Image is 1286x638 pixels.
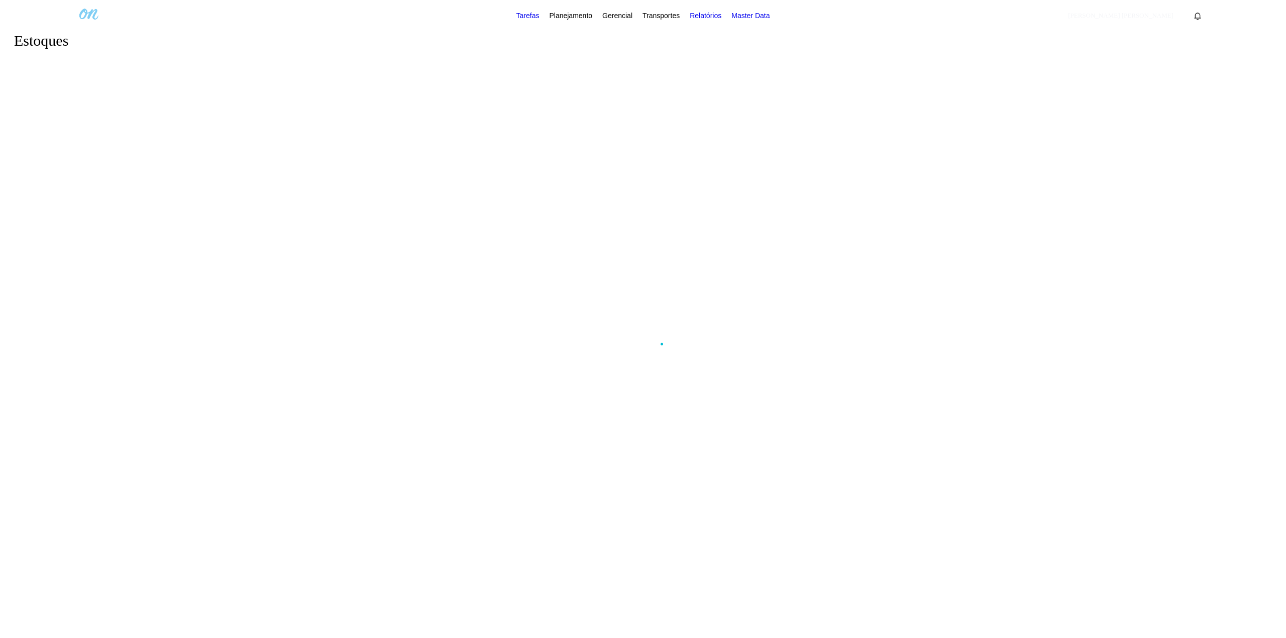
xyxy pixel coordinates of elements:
button: Gerencial [597,4,637,27]
span: Planejamento [549,10,592,22]
img: TNhmsLtSVTkK8tSr43FrP2fwEKptu5GPRR3wAAAABJRU5ErkJggg== [17,11,65,20]
button: Logout [1250,4,1282,27]
img: userActions [1228,10,1240,22]
button: Notificações [1182,9,1214,23]
span: Gerencial [602,10,632,22]
span: Transportes [642,10,680,22]
span: Tarefas [516,10,540,22]
span: Master Data [731,10,770,22]
span: [PERSON_NAME] [PERSON_NAME] [1068,4,1173,27]
button: Transportes [637,4,685,27]
img: Logout [1260,10,1272,22]
button: Master Data [726,4,775,27]
button: Planejamento [544,4,597,27]
h1: Estoques [14,35,192,46]
img: abOntimeLogoWithoutDS.a2ab5694.png [75,4,124,27]
span: Relatórios [690,10,721,22]
button: Tarefas [511,4,545,27]
button: Relatórios [685,4,726,27]
button: userActions [1218,4,1250,27]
